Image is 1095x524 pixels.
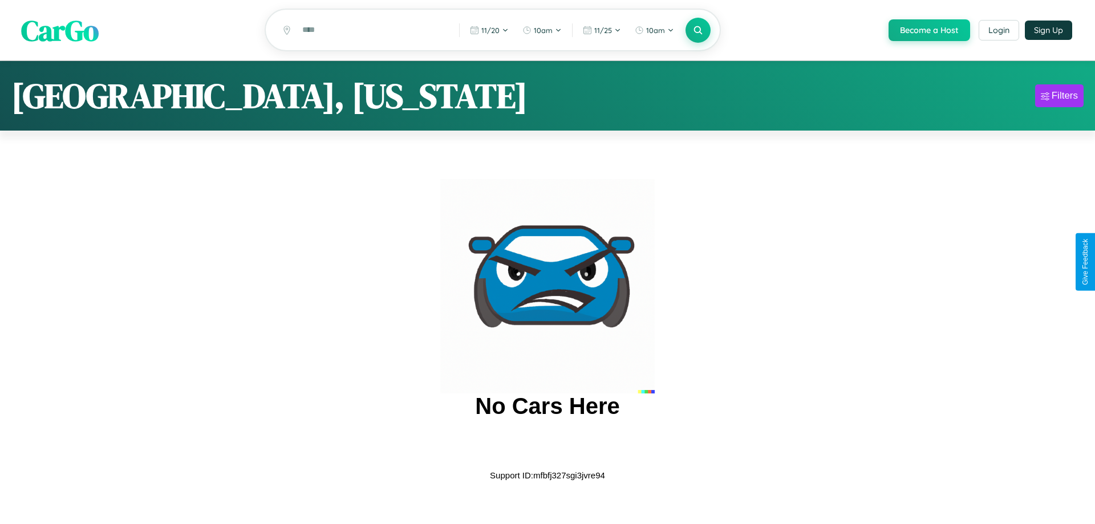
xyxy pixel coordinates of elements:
span: CarGo [21,10,99,50]
span: 11 / 20 [481,26,500,35]
button: Login [979,20,1019,40]
span: 10am [534,26,553,35]
button: 10am [629,21,680,39]
button: Become a Host [889,19,970,41]
img: car [440,179,655,393]
button: 10am [517,21,567,39]
div: Filters [1052,90,1078,101]
div: Give Feedback [1081,239,1089,285]
p: Support ID: mfbfj327sgi3jvre94 [490,468,605,483]
button: 11/20 [464,21,514,39]
span: 11 / 25 [594,26,612,35]
button: 11/25 [577,21,627,39]
button: Sign Up [1025,21,1072,40]
button: Filters [1035,84,1084,107]
h1: [GEOGRAPHIC_DATA], [US_STATE] [11,72,528,119]
span: 10am [646,26,665,35]
h2: No Cars Here [475,393,619,419]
